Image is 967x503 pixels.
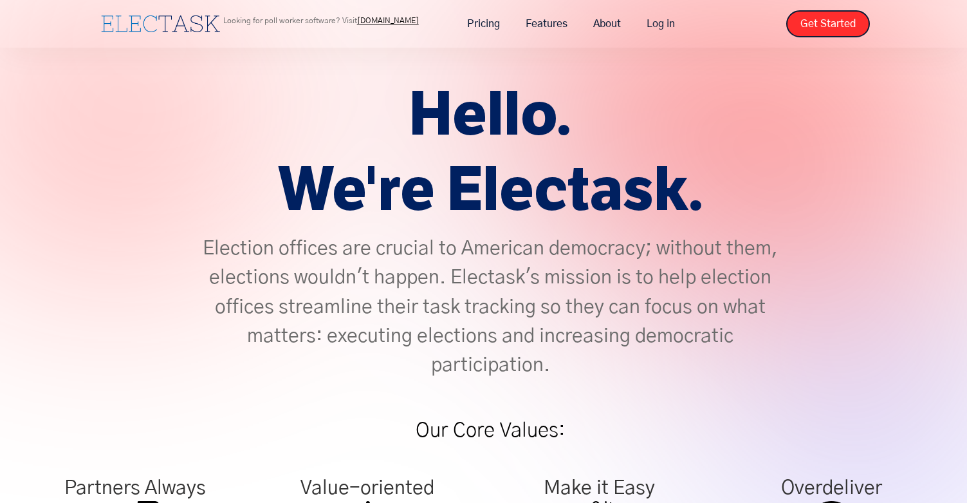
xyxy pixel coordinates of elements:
[188,234,793,379] p: Election offices are crucial to American democracy; without them, elections wouldn't happen. Elec...
[786,10,870,37] a: Get Started
[98,12,223,35] a: home
[454,10,513,37] a: Pricing
[634,10,688,37] a: Log in
[26,482,245,495] div: Partners Always
[490,482,709,495] div: Make it Easy
[722,482,941,495] div: Overdeliver
[580,10,634,37] a: About
[188,406,793,456] h1: Our Core Values:
[258,482,477,495] div: Value-oriented
[223,17,419,24] p: Looking for poll worker software? Visit
[188,77,793,228] h1: Hello. We're Electask.
[513,10,580,37] a: Features
[357,17,419,24] a: [DOMAIN_NAME]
